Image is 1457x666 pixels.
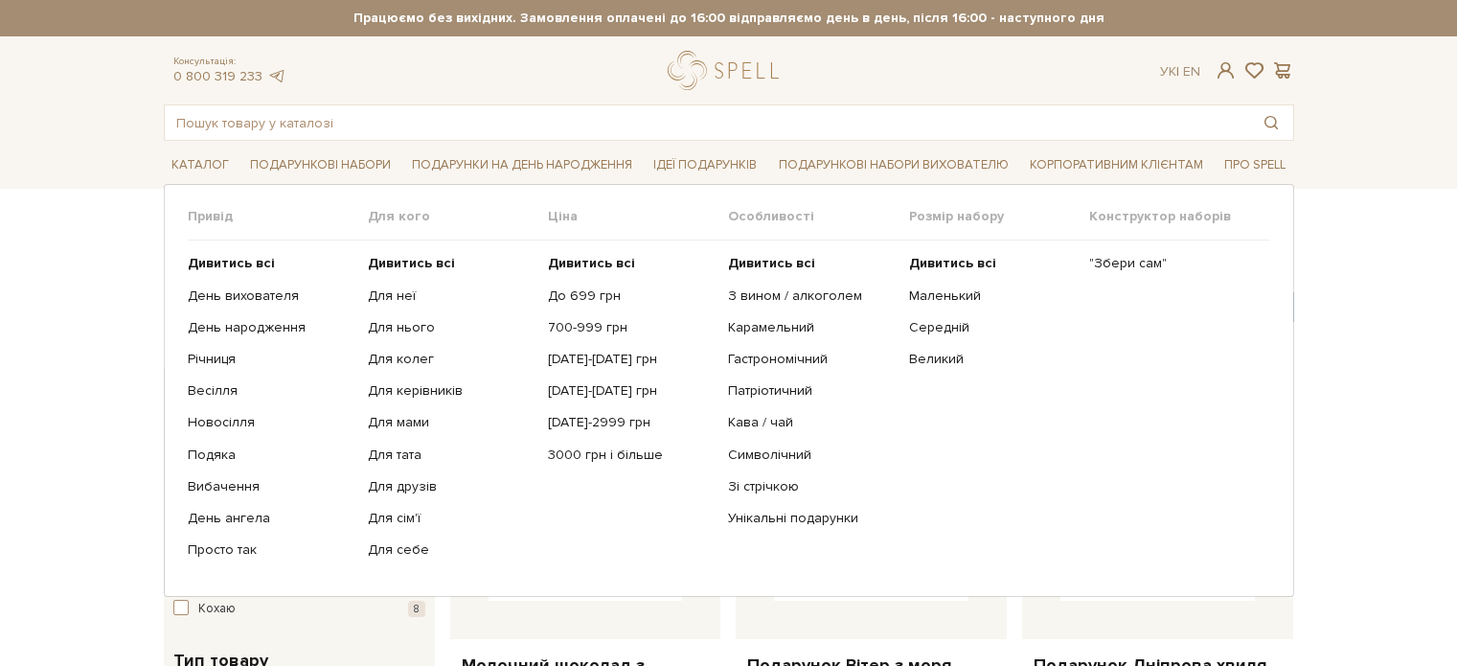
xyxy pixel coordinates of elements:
span: Розмір набору [909,208,1089,225]
a: Для себе [368,541,534,559]
a: Ідеї подарунків [646,150,764,180]
a: Дивитись всі [188,255,353,272]
span: 8 [408,601,425,617]
span: Для кого [368,208,548,225]
button: Кохаю 8 [173,600,425,619]
a: Для керівників [368,382,534,400]
a: Дивитись всі [728,255,894,272]
a: [DATE]-[DATE] грн [548,382,714,400]
b: Дивитись всі [909,255,996,271]
a: En [1183,63,1200,80]
span: Особливості [728,208,908,225]
a: Патріотичний [728,382,894,400]
a: Подяка [188,447,353,464]
span: Консультація: [173,56,286,68]
a: Дивитись всі [548,255,714,272]
span: Ціна [548,208,728,225]
a: Корпоративним клієнтам [1022,149,1211,181]
a: Гастрономічний [728,351,894,368]
a: "Збери сам" [1089,255,1255,272]
a: 3000 грн і більше [548,447,714,464]
a: Маленький [909,287,1075,305]
a: logo [668,51,787,90]
a: Середній [909,319,1075,336]
a: [DATE]-2999 грн [548,414,714,431]
a: Дивитись всі [909,255,1075,272]
a: Для колег [368,351,534,368]
a: Подарункові набори вихователю [771,149,1016,181]
a: Просто так [188,541,353,559]
div: Ук [1160,63,1200,80]
a: Весілля [188,382,353,400]
a: Для неї [368,287,534,305]
a: Новосілля [188,414,353,431]
a: Про Spell [1217,150,1293,180]
a: День вихователя [188,287,353,305]
span: Кохаю [198,600,236,619]
a: Каталог [164,150,237,180]
a: Річниця [188,351,353,368]
a: Символічний [728,447,894,464]
a: Кава / чай [728,414,894,431]
b: Дивитись всі [188,255,275,271]
a: Дивитись всі [368,255,534,272]
a: Великий [909,351,1075,368]
b: Дивитись всі [728,255,815,271]
a: Для друзів [368,478,534,495]
a: 0 800 319 233 [173,68,262,84]
button: Пошук товару у каталозі [1249,105,1293,140]
a: Вибачення [188,478,353,495]
a: Унікальні подарунки [728,510,894,527]
a: З вином / алкоголем [728,287,894,305]
a: Зі стрічкою [728,478,894,495]
span: | [1176,63,1179,80]
a: Подарункові набори [242,150,398,180]
strong: Працюємо без вихідних. Замовлення оплачені до 16:00 відправляємо день в день, після 16:00 - насту... [164,10,1294,27]
a: Подарунки на День народження [404,150,640,180]
b: Дивитись всі [548,255,635,271]
a: Для тата [368,447,534,464]
span: Конструктор наборів [1089,208,1269,225]
b: Дивитись всі [368,255,455,271]
div: Каталог [164,184,1294,597]
a: Карамельний [728,319,894,336]
a: Для мами [368,414,534,431]
a: До 699 грн [548,287,714,305]
a: Для сім'ї [368,510,534,527]
a: День ангела [188,510,353,527]
a: День народження [188,319,353,336]
a: Для нього [368,319,534,336]
input: Пошук товару у каталозі [165,105,1249,140]
a: [DATE]-[DATE] грн [548,351,714,368]
a: 700-999 грн [548,319,714,336]
a: telegram [267,68,286,84]
span: Привід [188,208,368,225]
